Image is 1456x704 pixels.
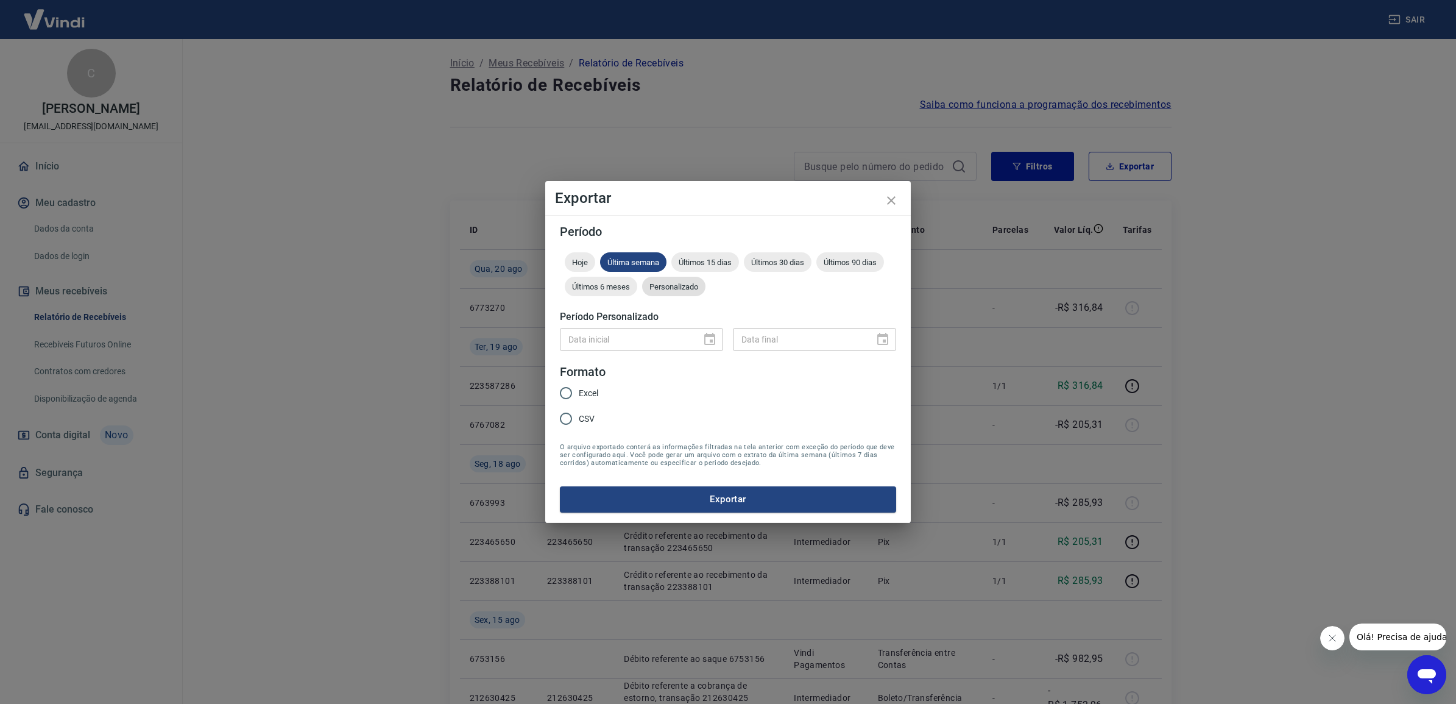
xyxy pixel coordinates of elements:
h5: Período [560,226,896,238]
input: DD/MM/YYYY [733,328,866,350]
span: Olá! Precisa de ajuda? [7,9,102,18]
iframe: Mensagem da empresa [1349,624,1446,650]
div: Últimos 90 dias [816,252,884,272]
span: Personalizado [642,282,705,291]
span: Últimos 15 dias [671,258,739,267]
div: Últimos 6 meses [565,277,637,296]
span: O arquivo exportado conterá as informações filtradas na tela anterior com exceção do período que ... [560,443,896,467]
div: Hoje [565,252,595,272]
input: DD/MM/YYYY [560,328,693,350]
h5: Período Personalizado [560,311,896,323]
span: Últimos 90 dias [816,258,884,267]
div: Personalizado [642,277,705,296]
iframe: Botão para abrir a janela de mensagens [1407,655,1446,694]
span: Excel [579,387,598,400]
button: close [877,186,906,215]
div: Última semana [600,252,666,272]
button: Exportar [560,486,896,512]
iframe: Fechar mensagem [1320,626,1345,650]
span: Últimos 30 dias [744,258,811,267]
div: Últimos 30 dias [744,252,811,272]
span: Hoje [565,258,595,267]
legend: Formato [560,363,606,381]
h4: Exportar [555,191,901,205]
span: Últimos 6 meses [565,282,637,291]
span: CSV [579,413,595,425]
span: Última semana [600,258,666,267]
div: Últimos 15 dias [671,252,739,272]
